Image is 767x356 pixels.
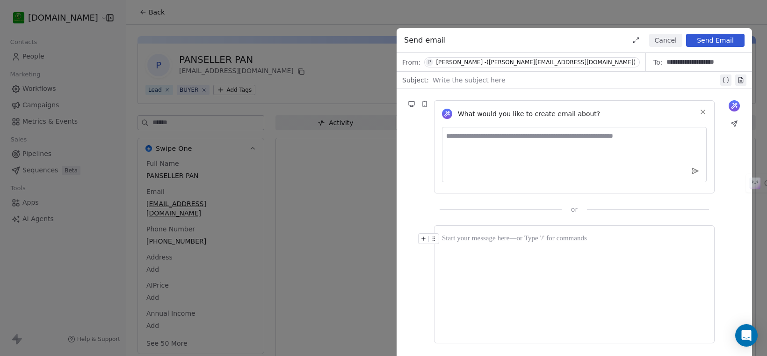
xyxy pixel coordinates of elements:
[458,109,600,119] span: What would you like to create email about?
[653,58,662,67] span: To:
[402,75,429,88] span: Subject:
[686,34,745,47] button: Send Email
[571,205,578,214] span: or
[428,59,431,66] div: P
[404,35,446,46] span: Send email
[735,324,758,347] div: Open Intercom Messenger
[436,59,636,66] div: [PERSON_NAME] -([PERSON_NAME][EMAIL_ADDRESS][DOMAIN_NAME])
[402,58,420,67] span: From:
[649,34,682,47] button: Cancel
